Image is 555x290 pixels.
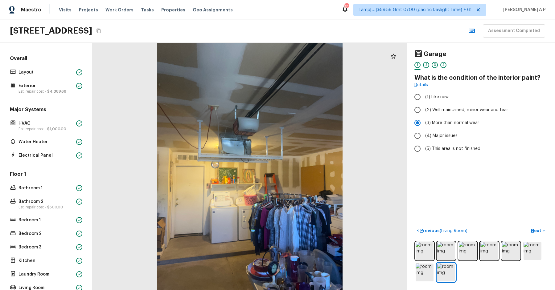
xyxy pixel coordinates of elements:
[10,25,92,36] h2: [STREET_ADDRESS]
[437,264,455,281] img: room img
[18,244,74,250] p: Bedroom 3
[18,83,74,89] p: Exterior
[414,62,421,68] div: 1
[437,242,455,260] img: room img
[440,62,446,68] div: 4
[416,242,434,260] img: room img
[47,205,63,209] span: $500.00
[59,7,72,13] span: Visits
[414,74,548,82] h4: What is the condition of the interior paint?
[18,205,74,210] p: Est. repair cost -
[531,228,543,234] p: Next
[141,8,154,12] span: Tasks
[18,152,74,159] p: Electrical Panel
[459,242,477,260] img: room img
[18,89,74,94] p: Est. repair cost -
[416,264,434,281] img: room img
[47,90,66,93] span: $4,389.68
[18,127,74,131] p: Est. repair cost -
[425,146,480,152] span: (5) This area is not finished
[18,231,74,237] p: Bedroom 2
[432,62,438,68] div: 3
[18,217,74,223] p: Bedroom 1
[18,199,74,205] p: Bathroom 2
[502,242,520,260] img: room img
[21,7,41,13] span: Maestro
[359,7,472,13] span: Tamp[…]3:59:59 Gmt 0700 (pacific Daylight Time) + 61
[9,171,84,179] h5: Floor 1
[95,27,103,35] button: Copy Address
[425,107,508,113] span: (2) Well maintained, minor wear and tear
[18,258,74,264] p: Kitchen
[18,139,74,145] p: Water Heater
[425,94,449,100] span: (1) Like new
[161,7,185,13] span: Properties
[501,7,546,13] span: [PERSON_NAME] A P
[419,228,467,234] p: Previous
[47,127,66,131] span: $1,000.00
[79,7,98,13] span: Projects
[18,120,74,127] p: HVAC
[524,242,541,260] img: room img
[425,133,458,139] span: (4) Major issues
[414,82,428,88] a: Details
[18,69,74,75] p: Layout
[424,50,446,58] h4: Garage
[425,120,479,126] span: (3) More than normal wear
[18,185,74,191] p: Bathroom 1
[18,271,74,277] p: Laundry Room
[344,4,349,10] div: 618
[9,55,84,63] h5: Overall
[414,226,470,236] button: <Previous(Living Room)
[528,226,548,236] button: Next>
[105,7,134,13] span: Work Orders
[480,242,498,260] img: room img
[193,7,233,13] span: Geo Assignments
[9,106,84,114] h5: Major Systems
[423,62,429,68] div: 2
[440,229,467,233] span: ( Living Room )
